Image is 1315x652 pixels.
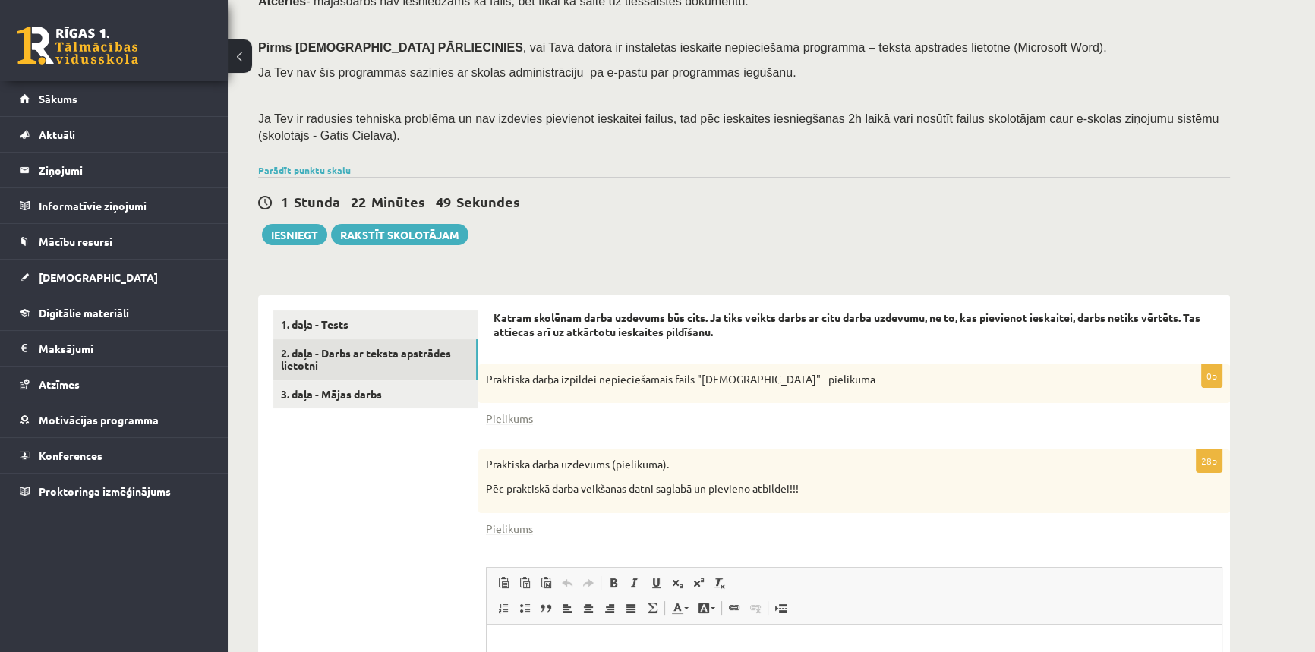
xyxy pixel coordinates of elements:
[20,402,209,437] a: Motivācijas programma
[493,598,514,618] a: Insert/Remove Numbered List
[603,573,624,593] a: Bold (Ctrl+B)
[557,573,578,593] a: Undo (Ctrl+Z)
[20,295,209,330] a: Digitālie materiāli
[486,521,533,537] a: Pielikums
[535,573,557,593] a: Paste from Word
[642,598,663,618] a: Math
[39,235,112,248] span: Mācību resursi
[745,598,766,618] a: Unlink
[258,112,1219,142] span: Ja Tev ir radusies tehniska problēma un nav izdevies pievienot ieskaitei failus, tad pēc ieskaite...
[351,193,366,210] span: 22
[514,573,535,593] a: Paste as plain text (Ctrl+Shift+V)
[620,598,642,618] a: Justify
[39,128,75,141] span: Aktuāli
[17,27,138,65] a: Rīgas 1. Tālmācības vidusskola
[599,598,620,618] a: Align Right
[20,117,209,152] a: Aktuāli
[258,66,796,79] span: Ja Tev nav šīs programmas sazinies ar skolas administrāciju pa e-pastu par programmas iegūšanu.
[20,438,209,473] a: Konferences
[557,598,578,618] a: Align Left
[578,573,599,593] a: Redo (Ctrl+Y)
[456,193,520,210] span: Sekundes
[486,372,1146,387] p: Praktiskā darba izpildei nepieciešamais fails "[DEMOGRAPHIC_DATA]" - pielikumā
[494,310,1200,339] strong: Katram skolēnam darba uzdevums būs cits. Ja tiks veikts darbs ar citu darba uzdevumu, ne to, kas ...
[1196,449,1222,473] p: 28p
[486,481,1146,496] p: Pēc praktiskā darba veikšanas datni saglabā un pievieno atbildei!!!
[688,573,709,593] a: Superscript
[486,457,1146,472] p: Praktiskā darba uzdevums (pielikumā).
[709,573,730,593] a: Remove Format
[258,41,523,54] span: Pirms [DEMOGRAPHIC_DATA] PĀRLIECINIES
[39,413,159,427] span: Motivācijas programma
[493,573,514,593] a: Paste (Ctrl+V)
[39,188,209,223] legend: Informatīvie ziņojumi
[15,15,720,31] body: Editor, wiswyg-editor-user-answer-47024773049580
[486,411,533,427] a: Pielikums
[39,484,171,498] span: Proktoringa izmēģinājums
[645,573,667,593] a: Underline (Ctrl+U)
[331,224,468,245] a: Rakstīt skolotājam
[20,81,209,116] a: Sākums
[39,153,209,187] legend: Ziņojumi
[294,193,340,210] span: Stunda
[262,224,327,245] button: Iesniegt
[281,193,289,210] span: 1
[273,339,478,380] a: 2. daļa - Darbs ar teksta apstrādes lietotni
[578,598,599,618] a: Center
[693,598,720,618] a: Background Color
[273,380,478,408] a: 3. daļa - Mājas darbs
[20,153,209,187] a: Ziņojumi
[39,270,158,284] span: [DEMOGRAPHIC_DATA]
[667,598,693,618] a: Text Color
[20,188,209,223] a: Informatīvie ziņojumi
[20,224,209,259] a: Mācību resursi
[273,310,478,339] a: 1. daļa - Tests
[20,260,209,295] a: [DEMOGRAPHIC_DATA]
[667,573,688,593] a: Subscript
[371,193,425,210] span: Minūtes
[535,598,557,618] a: Block Quote
[39,377,80,391] span: Atzīmes
[724,598,745,618] a: Link (Ctrl+K)
[39,306,129,320] span: Digitālie materiāli
[624,573,645,593] a: Italic (Ctrl+I)
[514,598,535,618] a: Insert/Remove Bulleted List
[20,474,209,509] a: Proktoringa izmēģinājums
[436,193,451,210] span: 49
[20,331,209,366] a: Maksājumi
[258,164,351,176] a: Parādīt punktu skalu
[39,331,209,366] legend: Maksājumi
[39,449,102,462] span: Konferences
[20,367,209,402] a: Atzīmes
[523,41,1107,54] span: , vai Tavā datorā ir instalētas ieskaitē nepieciešamā programma – teksta apstrādes lietotne (Micr...
[1201,364,1222,388] p: 0p
[39,92,77,106] span: Sākums
[770,598,791,618] a: Insert Page Break for Printing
